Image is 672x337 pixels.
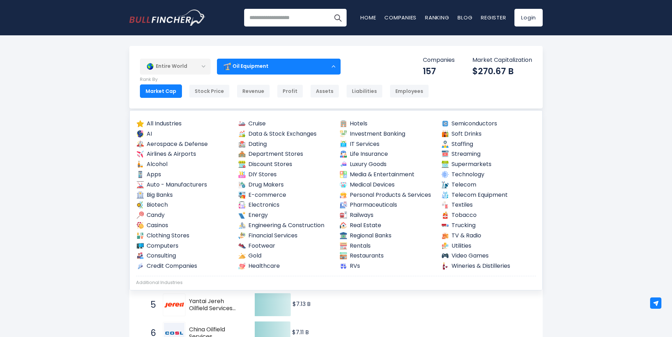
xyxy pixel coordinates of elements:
[238,289,333,298] a: Farming Supplies
[339,252,435,260] a: Restaurants
[238,201,333,209] a: Electronics
[136,221,231,230] a: Casinos
[384,14,417,21] a: Companies
[238,231,333,240] a: Financial Services
[136,181,231,189] a: Auto - Manufacturers
[441,150,536,159] a: Streaming
[423,57,455,64] p: Companies
[238,262,333,271] a: Healthcare
[238,242,333,250] a: Footwear
[339,160,435,169] a: Luxury Goods
[441,252,536,260] a: Video Games
[423,66,455,77] div: 157
[441,191,536,200] a: Telecom Equipment
[390,84,429,98] div: Employees
[339,262,435,271] a: RVs
[441,170,536,179] a: Technology
[339,242,435,250] a: Rentals
[339,140,435,149] a: IT Services
[441,221,536,230] a: Trucking
[136,231,231,240] a: Clothing Stores
[136,252,231,260] a: Consulting
[472,66,532,77] div: $270.67 B
[238,119,333,128] a: Cruise
[339,119,435,128] a: Hotels
[164,295,184,315] img: Yantai Jereh Oilfield Services Group
[441,181,536,189] a: Telecom
[217,58,341,75] div: Oil Equipment
[238,211,333,220] a: Energy
[329,9,347,26] button: Search
[339,170,435,179] a: Media & Entertainment
[441,211,536,220] a: Tobacco
[441,242,536,250] a: Utilities
[346,84,383,98] div: Liabilities
[140,58,211,75] div: Entire World
[136,211,231,220] a: Candy
[238,221,333,230] a: Engineering & Construction
[472,57,532,64] p: Market Capitalization
[277,84,303,98] div: Profit
[129,10,206,26] img: Bullfincher logo
[238,191,333,200] a: E-commerce
[458,14,472,21] a: Blog
[441,140,536,149] a: Staffing
[238,150,333,159] a: Department Stores
[339,221,435,230] a: Real Estate
[189,298,242,313] span: Yantai Jereh Oilfield Services Group
[441,119,536,128] a: Semiconductors
[237,84,270,98] div: Revenue
[136,130,231,138] a: AI
[441,262,536,271] a: Wineries & Distilleries
[140,84,182,98] div: Market Cap
[238,252,333,260] a: Gold
[136,262,231,271] a: Credit Companies
[481,14,506,21] a: Register
[441,289,536,298] a: Renewable Energy
[136,160,231,169] a: Alcohol
[136,170,231,179] a: Apps
[441,231,536,240] a: TV & Radio
[293,300,311,308] text: $7.13 B
[339,181,435,189] a: Medical Devices
[189,84,230,98] div: Stock Price
[441,160,536,169] a: Supermarkets
[238,160,333,169] a: Discount Stores
[238,130,333,138] a: Data & Stock Exchanges
[514,9,543,26] a: Login
[339,150,435,159] a: Life Insurance
[238,181,333,189] a: Drug Makers
[339,289,435,298] a: Medical Tools
[136,140,231,149] a: Aerospace & Defense
[292,328,309,336] text: $7.11 B
[238,170,333,179] a: DIY Stores
[441,201,536,209] a: Textiles
[136,201,231,209] a: Biotech
[339,211,435,220] a: Railways
[441,130,536,138] a: Soft Drinks
[310,84,339,98] div: Assets
[136,289,231,298] a: Advertising
[136,150,231,159] a: Airlines & Airports
[339,231,435,240] a: Regional Banks
[136,242,231,250] a: Computers
[425,14,449,21] a: Ranking
[136,280,536,286] div: Additional Industries
[129,10,205,26] a: Go to homepage
[140,77,429,83] p: Rank By
[147,299,154,311] span: 5
[339,130,435,138] a: Investment Banking
[339,201,435,209] a: Pharmaceuticals
[339,191,435,200] a: Personal Products & Services
[136,191,231,200] a: Big Banks
[360,14,376,21] a: Home
[238,140,333,149] a: Dating
[136,119,231,128] a: All Industries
